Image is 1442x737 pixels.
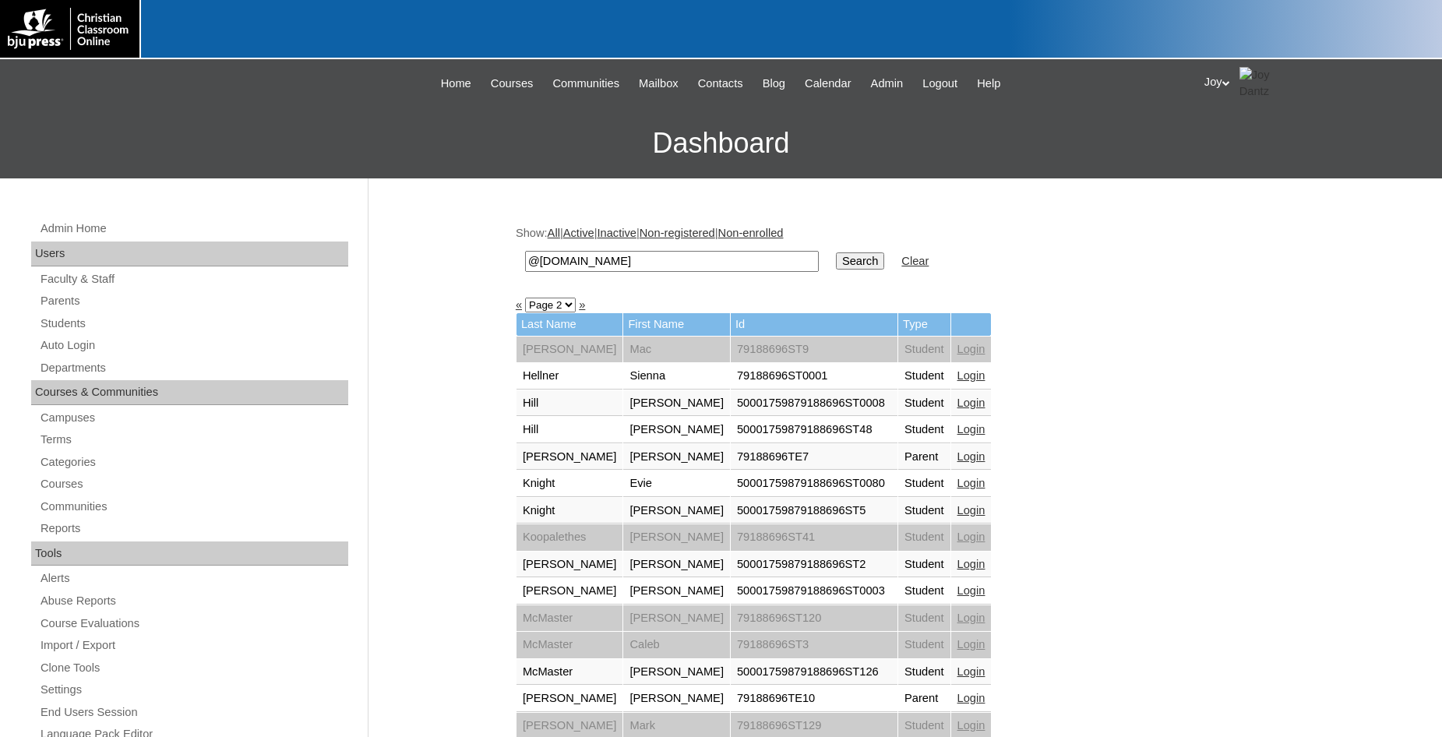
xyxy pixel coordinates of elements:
a: Parents [39,291,348,311]
a: Help [969,75,1008,93]
td: McMaster [517,659,623,686]
td: [PERSON_NAME] [623,417,730,443]
a: Admin Home [39,219,348,238]
a: Non-enrolled [718,227,784,239]
td: Parent [898,686,950,712]
a: » [579,298,585,311]
td: 50001759879188696ST0008 [731,390,897,417]
a: Logout [915,75,965,93]
a: Communities [545,75,628,93]
td: Hill [517,417,623,443]
td: Knight [517,498,623,524]
a: Login [957,612,985,624]
td: Student [898,659,950,686]
span: Home [441,75,471,93]
a: Auto Login [39,336,348,355]
td: [PERSON_NAME] [517,578,623,605]
td: Last Name [517,313,623,336]
td: Student [898,363,950,390]
a: Login [957,369,985,382]
span: Blog [763,75,785,93]
td: 79188696ST9 [731,337,897,363]
a: Active [563,227,594,239]
a: Login [957,584,985,597]
td: Evie [623,471,730,497]
td: 50001759879188696ST2 [731,552,897,578]
a: Terms [39,430,348,450]
a: Course Evaluations [39,614,348,633]
td: 50001759879188696ST126 [731,659,897,686]
div: Joy [1204,67,1426,99]
a: Blog [755,75,793,93]
td: Koopalethes [517,524,623,551]
span: Logout [922,75,957,93]
td: 79188696ST0001 [731,363,897,390]
a: Login [957,558,985,570]
td: Student [898,498,950,524]
td: Type [898,313,950,336]
input: Search [525,251,819,272]
a: Contacts [690,75,751,93]
div: Users [31,242,348,266]
a: « [516,298,522,311]
a: Login [957,450,985,463]
a: Login [957,423,985,436]
td: Student [898,552,950,578]
span: Courses [491,75,534,93]
a: Import / Export [39,636,348,655]
a: Login [957,343,985,355]
td: Student [898,471,950,497]
td: [PERSON_NAME] [623,659,730,686]
td: 50001759879188696ST0003 [731,578,897,605]
td: Knight [517,471,623,497]
td: [PERSON_NAME] [623,552,730,578]
img: Joy Dantz [1239,67,1278,99]
td: Student [898,524,950,551]
a: Inactive [597,227,636,239]
td: 50001759879188696ST48 [731,417,897,443]
a: Communities [39,497,348,517]
td: Hellner [517,363,623,390]
span: Mailbox [639,75,679,93]
td: Student [898,337,950,363]
a: Categories [39,453,348,472]
span: Help [977,75,1000,93]
a: Courses [39,474,348,494]
div: Show: | | | | [516,225,1287,280]
td: [PERSON_NAME] [623,524,730,551]
td: [PERSON_NAME] [623,578,730,605]
a: All [548,227,560,239]
a: Calendar [797,75,859,93]
td: Mac [623,337,730,363]
td: [PERSON_NAME] [623,390,730,417]
a: Login [957,638,985,651]
a: Login [957,719,985,732]
td: [PERSON_NAME] [517,552,623,578]
a: Courses [483,75,541,93]
a: Login [957,477,985,489]
a: Login [957,665,985,678]
a: Faculty & Staff [39,270,348,289]
a: Settings [39,680,348,700]
td: Student [898,578,950,605]
td: [PERSON_NAME] [517,686,623,712]
td: McMaster [517,632,623,658]
td: Student [898,605,950,632]
input: Search [836,252,884,270]
a: Admin [863,75,911,93]
td: Student [898,417,950,443]
td: [PERSON_NAME] [623,498,730,524]
a: Alerts [39,569,348,588]
span: Contacts [698,75,743,93]
td: Sienna [623,363,730,390]
td: Hill [517,390,623,417]
a: Login [957,504,985,517]
td: 50001759879188696ST0080 [731,471,897,497]
td: 79188696TE10 [731,686,897,712]
td: First Name [623,313,730,336]
td: Id [731,313,897,336]
div: Courses & Communities [31,380,348,405]
td: [PERSON_NAME] [623,444,730,471]
a: Login [957,531,985,543]
td: Parent [898,444,950,471]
